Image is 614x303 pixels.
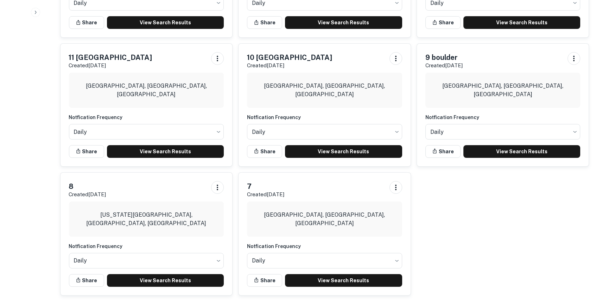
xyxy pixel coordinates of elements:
[425,122,581,142] div: Without label
[247,274,282,287] button: Share
[69,181,106,192] h5: 8
[579,247,614,280] iframe: Chat Widget
[75,82,219,99] p: [GEOGRAPHIC_DATA], [GEOGRAPHIC_DATA], [GEOGRAPHIC_DATA]
[69,242,224,250] h6: Notfication Frequency
[285,274,402,287] a: View Search Results
[463,16,581,29] a: View Search Results
[425,16,461,29] button: Share
[69,16,104,29] button: Share
[69,190,106,199] p: Created [DATE]
[69,122,224,142] div: Without label
[425,145,461,158] button: Share
[431,82,575,99] p: [GEOGRAPHIC_DATA], [GEOGRAPHIC_DATA], [GEOGRAPHIC_DATA]
[107,16,224,29] a: View Search Results
[69,52,152,63] h5: 11 [GEOGRAPHIC_DATA]
[247,113,402,121] h6: Notfication Frequency
[425,61,463,70] p: Created [DATE]
[247,52,332,63] h5: 10 [GEOGRAPHIC_DATA]
[69,145,104,158] button: Share
[107,145,224,158] a: View Search Results
[247,122,402,142] div: Without label
[247,190,284,199] p: Created [DATE]
[247,61,332,70] p: Created [DATE]
[463,145,581,158] a: View Search Results
[247,145,282,158] button: Share
[253,82,397,99] p: [GEOGRAPHIC_DATA], [GEOGRAPHIC_DATA], [GEOGRAPHIC_DATA]
[69,61,152,70] p: Created [DATE]
[69,274,104,287] button: Share
[247,181,284,192] h5: 7
[107,274,224,287] a: View Search Results
[69,113,224,121] h6: Notfication Frequency
[75,211,219,228] p: [US_STATE][GEOGRAPHIC_DATA], [GEOGRAPHIC_DATA], [GEOGRAPHIC_DATA]
[69,251,224,271] div: Without label
[425,113,581,121] h6: Notfication Frequency
[247,16,282,29] button: Share
[285,145,402,158] a: View Search Results
[247,242,402,250] h6: Notfication Frequency
[285,16,402,29] a: View Search Results
[247,251,402,271] div: Without label
[253,211,397,228] p: [GEOGRAPHIC_DATA], [GEOGRAPHIC_DATA], [GEOGRAPHIC_DATA]
[425,52,463,63] h5: 9 boulder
